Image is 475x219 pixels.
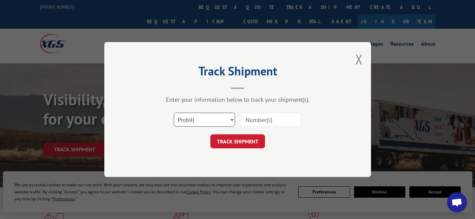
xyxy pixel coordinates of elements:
[210,134,265,148] button: TRACK SHIPMENT
[240,113,301,127] input: Number(s)
[447,192,467,212] a: Open chat
[138,96,338,103] div: Enter your information below to track your shipment(s).
[138,66,338,79] h2: Track Shipment
[355,50,363,68] button: Close modal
